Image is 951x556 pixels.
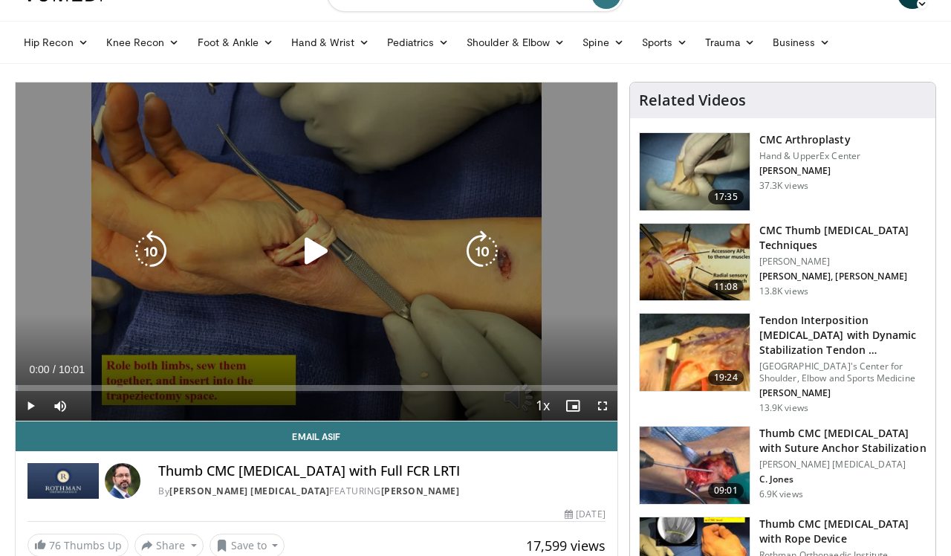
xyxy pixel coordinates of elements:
a: [PERSON_NAME] [MEDICAL_DATA] [169,485,329,497]
a: Hip Recon [15,28,97,57]
a: 11:08 CMC Thumb [MEDICAL_DATA] Techniques [PERSON_NAME] [PERSON_NAME], [PERSON_NAME] 13.8K views [639,223,926,302]
p: [PERSON_NAME] [MEDICAL_DATA] [759,459,926,471]
button: Play [16,391,45,421]
div: Progress Bar [16,385,617,391]
h3: CMC Thumb [MEDICAL_DATA] Techniques [759,223,926,253]
p: [PERSON_NAME] [759,387,926,399]
video-js: Video Player [16,83,617,421]
a: Foot & Ankle [189,28,283,57]
a: Spine [574,28,632,57]
span: / [53,363,56,375]
img: Avatar [105,463,140,499]
a: Knee Recon [97,28,189,57]
button: Enable picture-in-picture mode [558,391,588,421]
span: 76 [49,538,61,552]
span: 19:24 [708,370,744,385]
h3: Thumb CMC [MEDICAL_DATA] with Rope Device [759,517,926,546]
span: 11:08 [708,279,744,294]
p: Hand & UpperEx Center [759,150,861,162]
p: [PERSON_NAME] [759,256,926,268]
img: 54618_0000_3.png.150x105_q85_crop-smart_upscale.jpg [640,133,750,210]
p: 37.3K views [759,180,808,192]
span: 17:35 [708,190,744,204]
a: Sports [633,28,697,57]
p: 6.9K views [759,488,803,500]
img: rosenwasser_basal_joint_1.png.150x105_q85_crop-smart_upscale.jpg [640,314,750,391]
div: By FEATURING [158,485,606,498]
h3: CMC Arthroplasty [759,132,861,147]
a: Pediatrics [378,28,458,57]
p: [PERSON_NAME] [759,165,861,177]
span: 0:00 [29,363,49,375]
span: 09:01 [708,483,744,498]
p: 13.9K views [759,402,808,414]
a: 09:01 Thumb CMC [MEDICAL_DATA] with Suture Anchor Stabilization [PERSON_NAME] [MEDICAL_DATA] C. J... [639,426,926,505]
p: [PERSON_NAME], [PERSON_NAME] [759,271,926,282]
button: Mute [45,391,75,421]
a: Business [764,28,840,57]
button: Fullscreen [588,391,617,421]
span: 17,599 views [526,537,606,555]
img: 08bc6ee6-87c4-498d-b9ad-209c97b58688.150x105_q85_crop-smart_upscale.jpg [640,224,750,301]
div: [DATE] [565,508,605,521]
img: 6c4ab8d9-ead7-46ab-bb92-4bf4fe9ee6dd.150x105_q85_crop-smart_upscale.jpg [640,427,750,504]
a: [PERSON_NAME] [381,485,460,497]
a: Shoulder & Elbow [458,28,574,57]
a: Email Asif [16,421,617,451]
h3: Thumb CMC [MEDICAL_DATA] with Suture Anchor Stabilization [759,426,926,456]
a: 17:35 CMC Arthroplasty Hand & UpperEx Center [PERSON_NAME] 37.3K views [639,132,926,211]
button: Playback Rate [528,391,558,421]
h4: Related Videos [639,91,746,109]
p: [GEOGRAPHIC_DATA]'s Center for Shoulder, Elbow and Sports Medicine [759,361,926,384]
h4: Thumb CMC [MEDICAL_DATA] with Full FCR LRTI [158,463,606,479]
a: Hand & Wrist [282,28,378,57]
p: 13.8K views [759,285,808,297]
a: 19:24 Tendon Interposition [MEDICAL_DATA] with Dynamic Stabilization Tendon … [GEOGRAPHIC_DATA]'s... [639,313,926,414]
a: Trauma [696,28,764,57]
p: C. Jones [759,473,926,485]
img: Rothman Hand Surgery [27,463,99,499]
h3: Tendon Interposition [MEDICAL_DATA] with Dynamic Stabilization Tendon … [759,313,926,358]
span: 10:01 [59,363,85,375]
